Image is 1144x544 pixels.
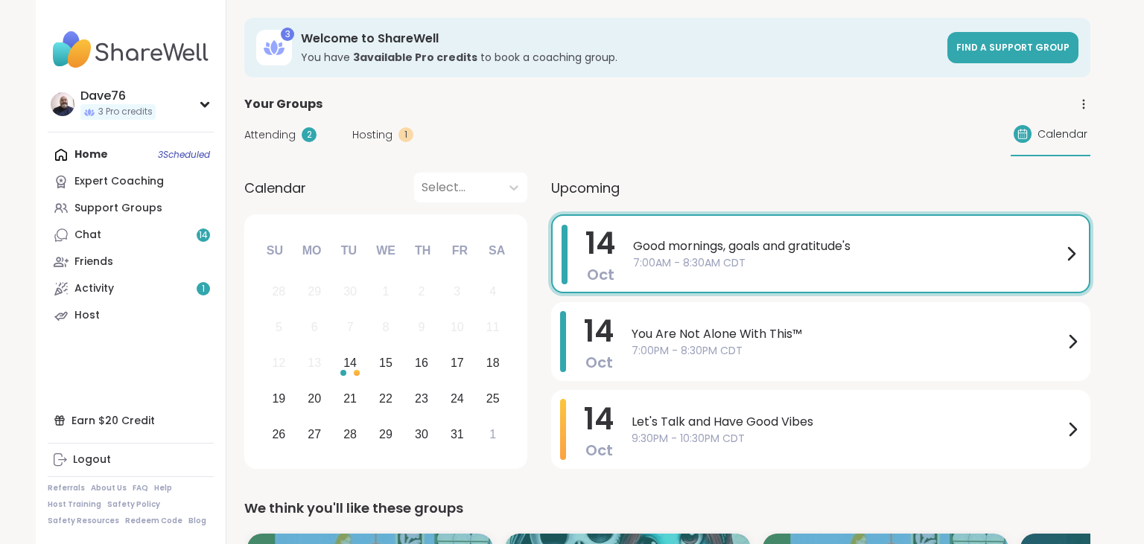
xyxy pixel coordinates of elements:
[379,353,393,373] div: 15
[276,317,282,337] div: 5
[301,50,938,65] h3: You have to book a coaching group.
[73,452,111,467] div: Logout
[244,127,296,143] span: Attending
[353,50,477,65] b: 3 available Pro credit s
[299,383,331,415] div: Choose Monday, October 20th, 2025
[489,281,496,301] div: 4
[486,317,500,337] div: 11
[383,317,390,337] div: 8
[477,276,509,308] div: Not available Saturday, October 4th, 2025
[406,383,438,415] div: Choose Thursday, October 23rd, 2025
[406,276,438,308] div: Not available Thursday, October 2nd, 2025
[311,317,318,337] div: 6
[48,302,214,329] a: Host
[454,281,460,301] div: 3
[74,255,113,269] div: Friends
[299,418,331,450] div: Choose Monday, October 27th, 2025
[415,424,428,444] div: 30
[258,234,291,267] div: Su
[74,281,114,296] div: Activity
[477,383,509,415] div: Choose Saturday, October 25th, 2025
[263,348,295,380] div: Not available Sunday, October 12th, 2025
[379,388,393,409] div: 22
[91,483,127,493] a: About Us
[343,388,357,409] div: 21
[584,398,614,440] span: 14
[263,383,295,415] div: Choose Sunday, October 19th, 2025
[407,234,439,267] div: Th
[74,174,164,189] div: Expert Coaching
[299,312,331,344] div: Not available Monday, October 6th, 2025
[1037,127,1087,142] span: Calendar
[489,424,496,444] div: 1
[477,418,509,450] div: Choose Saturday, November 1st, 2025
[486,388,500,409] div: 25
[347,317,354,337] div: 7
[334,418,366,450] div: Choose Tuesday, October 28th, 2025
[551,178,620,198] span: Upcoming
[477,312,509,344] div: Not available Saturday, October 11th, 2025
[379,424,393,444] div: 29
[308,424,321,444] div: 27
[244,498,1090,519] div: We think you'll like these groups
[585,352,613,373] span: Oct
[415,353,428,373] div: 16
[441,276,473,308] div: Not available Friday, October 3rd, 2025
[334,383,366,415] div: Choose Tuesday, October 21st, 2025
[281,28,294,41] div: 3
[632,325,1064,343] span: You Are Not Alone With This™
[451,388,464,409] div: 24
[299,348,331,380] div: Not available Monday, October 13th, 2025
[369,234,402,267] div: We
[334,276,366,308] div: Not available Tuesday, September 30th, 2025
[263,418,295,450] div: Choose Sunday, October 26th, 2025
[308,388,321,409] div: 20
[343,281,357,301] div: 30
[352,127,393,143] span: Hosting
[272,353,285,373] div: 12
[301,31,938,47] h3: Welcome to ShareWell
[370,348,402,380] div: Choose Wednesday, October 15th, 2025
[261,274,510,452] div: month 2025-10
[107,499,160,510] a: Safety Policy
[48,168,214,195] a: Expert Coaching
[370,418,402,450] div: Choose Wednesday, October 29th, 2025
[383,281,390,301] div: 1
[451,317,464,337] div: 10
[308,353,321,373] div: 13
[947,32,1078,63] a: Find a support group
[415,388,428,409] div: 23
[398,127,413,142] div: 1
[74,228,101,243] div: Chat
[263,276,295,308] div: Not available Sunday, September 28th, 2025
[486,353,500,373] div: 18
[584,310,614,352] span: 14
[441,348,473,380] div: Choose Friday, October 17th, 2025
[443,234,476,267] div: Fr
[334,348,366,380] div: Choose Tuesday, October 14th, 2025
[451,424,464,444] div: 31
[48,516,119,526] a: Safety Resources
[48,275,214,302] a: Activity1
[48,407,214,434] div: Earn $20 Credit
[370,276,402,308] div: Not available Wednesday, October 1st, 2025
[477,348,509,380] div: Choose Saturday, October 18th, 2025
[332,234,365,267] div: Tu
[133,483,148,493] a: FAQ
[295,234,328,267] div: Mo
[74,308,100,323] div: Host
[441,312,473,344] div: Not available Friday, October 10th, 2025
[48,195,214,222] a: Support Groups
[418,317,425,337] div: 9
[441,383,473,415] div: Choose Friday, October 24th, 2025
[199,229,208,242] span: 14
[48,249,214,275] a: Friends
[263,312,295,344] div: Not available Sunday, October 5th, 2025
[202,283,205,295] span: 1
[188,516,206,526] a: Blog
[632,413,1064,431] span: Let's Talk and Have Good Vibes
[272,281,285,301] div: 28
[480,234,513,267] div: Sa
[633,255,1062,271] span: 7:00AM - 8:30AM CDT
[406,348,438,380] div: Choose Thursday, October 16th, 2025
